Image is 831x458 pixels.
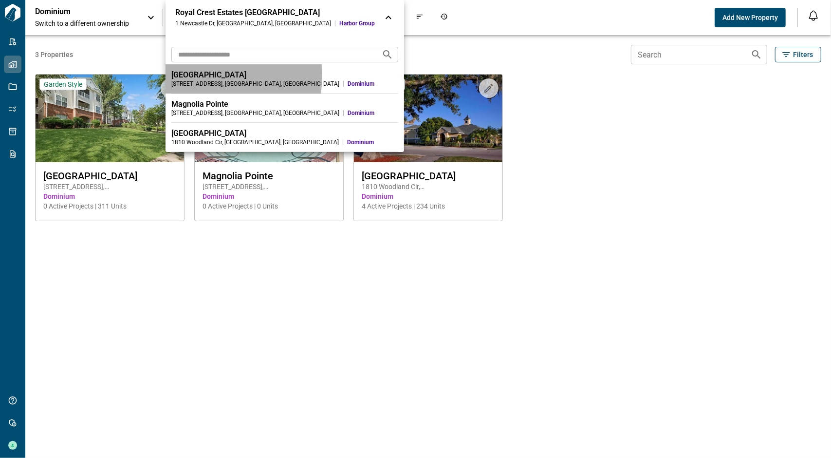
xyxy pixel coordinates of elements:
button: Search projects [378,45,397,64]
span: Dominium [348,109,398,117]
span: Harbor Group [339,19,375,27]
div: Royal Crest Estates [GEOGRAPHIC_DATA] [175,8,375,18]
div: [GEOGRAPHIC_DATA] [171,70,398,80]
div: 1 Newcastle Dr , [GEOGRAPHIC_DATA] , [GEOGRAPHIC_DATA] [175,19,331,27]
div: [STREET_ADDRESS] , [GEOGRAPHIC_DATA] , [GEOGRAPHIC_DATA] [171,109,339,117]
div: [STREET_ADDRESS] , [GEOGRAPHIC_DATA] , [GEOGRAPHIC_DATA] [171,80,339,88]
span: Dominium [348,80,398,88]
div: Magnolia Pointe [171,99,398,109]
span: Dominium [347,138,398,146]
div: 1810 Woodland Cir , [GEOGRAPHIC_DATA] , [GEOGRAPHIC_DATA] [171,138,339,146]
div: [GEOGRAPHIC_DATA] [171,129,398,138]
